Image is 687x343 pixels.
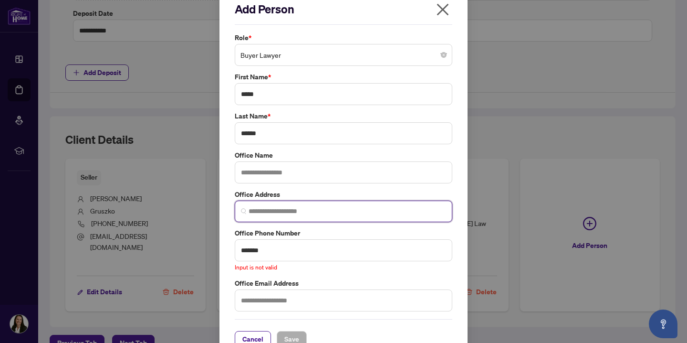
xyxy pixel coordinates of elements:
[235,32,452,43] label: Role
[240,46,447,64] span: Buyer Lawyer
[435,2,450,17] span: close
[441,52,447,58] span: close-circle
[235,228,452,238] label: Office Phone Number
[649,310,677,338] button: Open asap
[235,1,452,17] h2: Add Person
[235,111,452,121] label: Last Name
[235,278,452,289] label: Office Email Address
[241,208,247,214] img: search_icon
[235,189,452,200] label: Office Address
[235,150,452,161] label: Office Name
[235,72,452,82] label: First Name
[235,264,277,271] span: Input is not valid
